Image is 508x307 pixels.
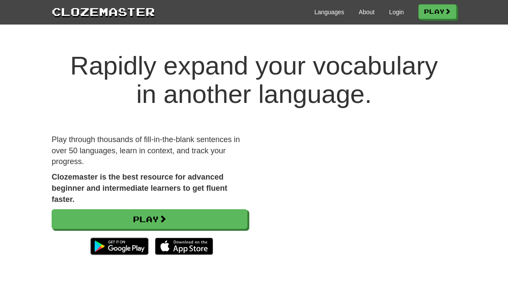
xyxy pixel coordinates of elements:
[418,4,456,19] a: Play
[359,8,375,16] a: About
[52,173,227,203] strong: Clozemaster is the best resource for advanced beginner and intermediate learners to get fluent fa...
[52,3,155,19] a: Clozemaster
[155,238,213,255] img: Download_on_the_App_Store_Badge_US-UK_135x40-25178aeef6eb6b83b96f5f2d004eda3bffbb37122de64afbaef7...
[86,233,153,259] img: Get it on Google Play
[314,8,344,16] a: Languages
[52,209,248,229] a: Play
[389,8,404,16] a: Login
[52,134,248,167] p: Play through thousands of fill-in-the-blank sentences in over 50 languages, learn in context, and...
